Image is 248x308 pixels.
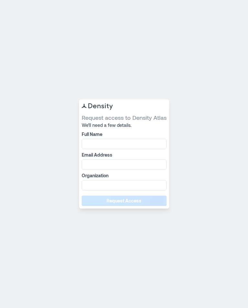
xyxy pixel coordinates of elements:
[82,172,165,179] label: Organization
[82,114,167,121] span: Request access to Density Atlas
[82,131,165,138] label: Full Name
[82,122,167,128] span: We’ll need a few details.
[82,152,165,158] label: Email Address
[82,196,167,206] button: Request Access
[107,198,141,204] span: Request Access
